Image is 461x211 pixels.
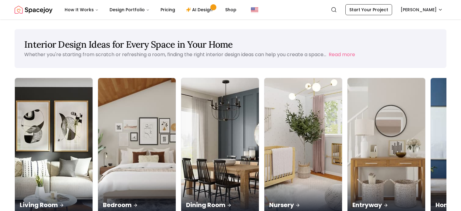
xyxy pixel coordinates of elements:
p: Nursery [269,201,337,209]
button: Design Portfolio [105,4,154,16]
a: Shop [220,4,241,16]
p: Whether you're starting from scratch or refreshing a room, finding the right interior design idea... [24,51,326,58]
p: Living Room [20,201,88,209]
p: Dining Room [186,201,254,209]
button: How It Works [60,4,103,16]
img: United States [251,6,258,13]
p: Entryway [352,201,420,209]
a: Pricing [156,4,180,16]
a: Start Your Project [345,4,392,15]
button: [PERSON_NAME] [397,4,446,15]
nav: Main [60,4,241,16]
h1: Interior Design Ideas for Every Space in Your Home [24,39,437,50]
p: Bedroom [103,201,171,209]
button: Read more [329,51,355,58]
img: Spacejoy Logo [15,4,53,16]
a: AI Design [181,4,219,16]
a: Spacejoy [15,4,53,16]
